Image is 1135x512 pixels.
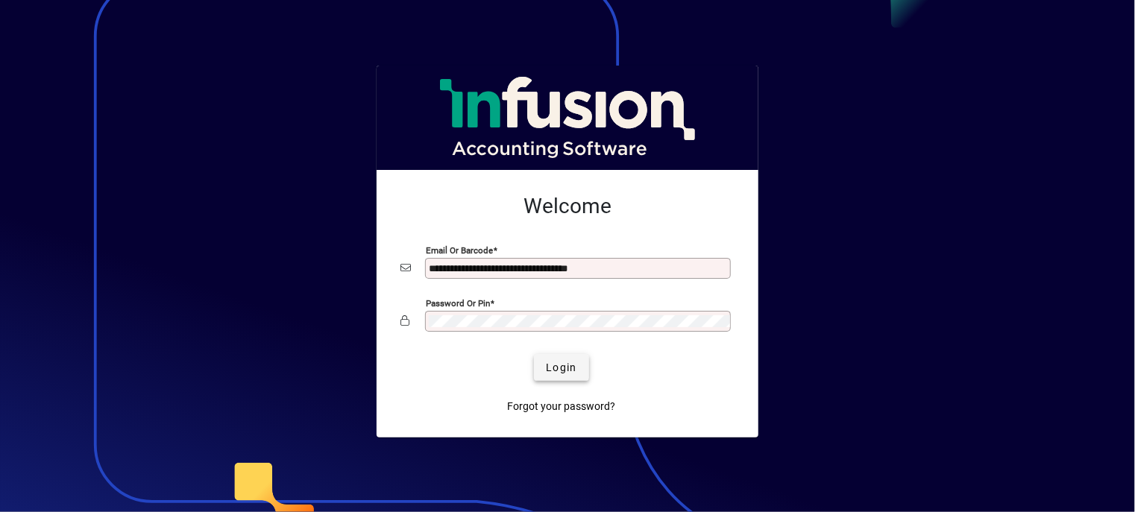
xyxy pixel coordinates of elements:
span: Forgot your password? [508,399,616,414]
a: Forgot your password? [502,393,622,420]
h2: Welcome [400,194,735,219]
button: Login [534,354,588,381]
mat-label: Password or Pin [426,298,490,309]
mat-label: Email or Barcode [426,245,493,256]
span: Login [546,360,576,376]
